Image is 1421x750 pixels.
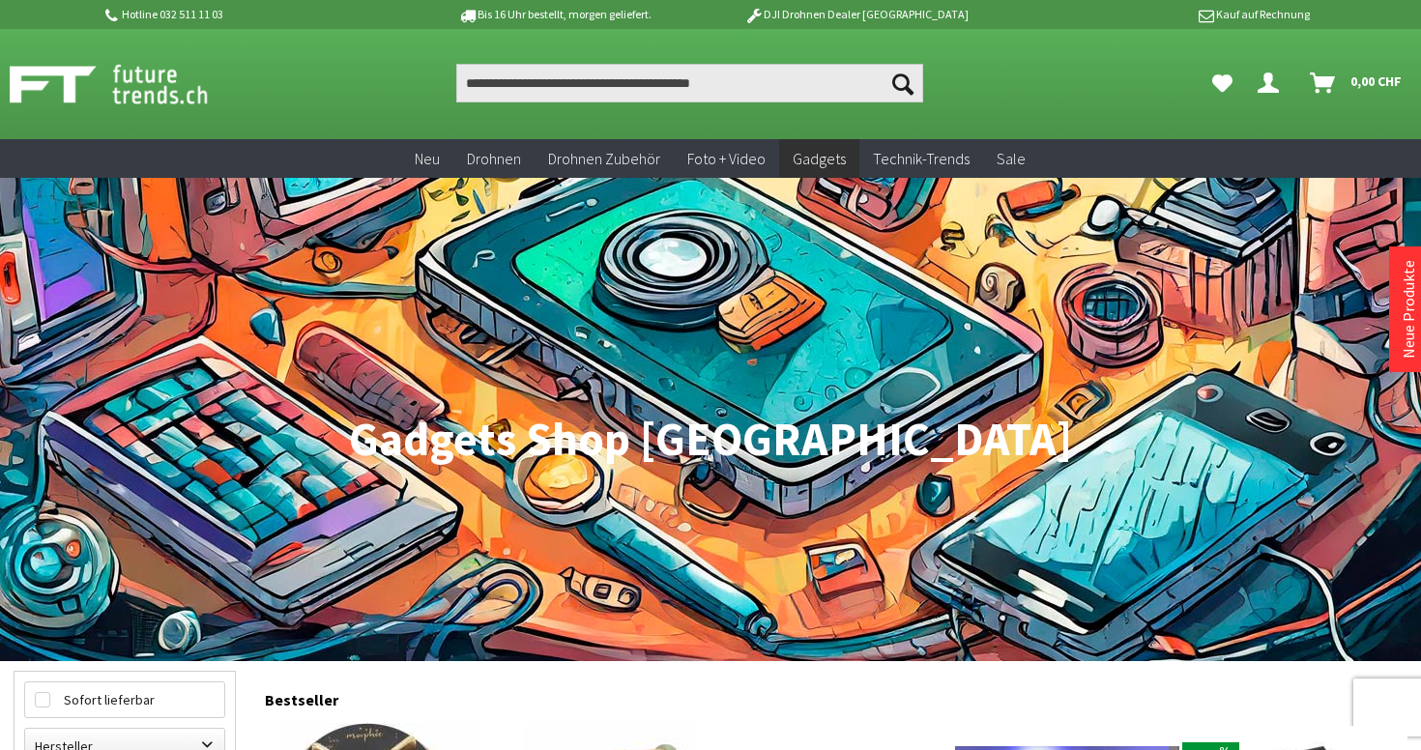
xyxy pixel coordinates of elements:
[403,3,705,26] p: Bis 16 Uhr bestellt, morgen geliefert.
[453,139,535,179] a: Drohnen
[1350,66,1402,97] span: 0,00 CHF
[706,3,1007,26] p: DJI Drohnen Dealer [GEOGRAPHIC_DATA]
[548,149,660,168] span: Drohnen Zubehör
[779,139,859,179] a: Gadgets
[415,149,440,168] span: Neu
[687,149,766,168] span: Foto + Video
[793,149,846,168] span: Gadgets
[674,139,779,179] a: Foto + Video
[1399,260,1418,359] a: Neue Produkte
[401,139,453,179] a: Neu
[997,149,1026,168] span: Sale
[265,671,1407,719] div: Bestseller
[10,60,250,108] img: Shop Futuretrends - zur Startseite wechseln
[983,139,1039,179] a: Sale
[25,682,224,717] label: Sofort lieferbar
[1203,64,1242,102] a: Meine Favoriten
[456,64,924,102] input: Produkt, Marke, Kategorie, EAN, Artikelnummer…
[101,3,403,26] p: Hotline 032 511 11 03
[1302,64,1411,102] a: Warenkorb
[535,139,674,179] a: Drohnen Zubehör
[14,416,1407,464] h1: Gadgets Shop [GEOGRAPHIC_DATA]
[883,64,923,102] button: Suchen
[873,149,970,168] span: Technik-Trends
[1007,3,1309,26] p: Kauf auf Rechnung
[1250,64,1294,102] a: Dein Konto
[859,139,983,179] a: Technik-Trends
[467,149,521,168] span: Drohnen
